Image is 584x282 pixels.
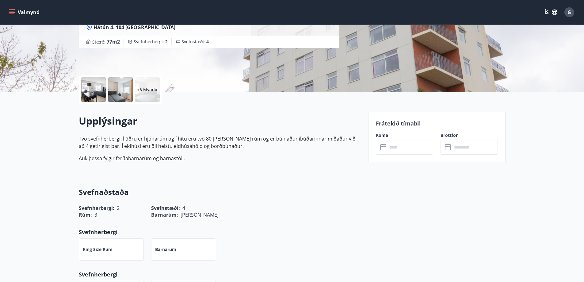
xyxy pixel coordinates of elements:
p: Frátekið tímabil [376,119,498,127]
span: Barnarúm : [151,211,178,218]
span: 2 [165,39,168,44]
h2: Upplýsingar [79,114,361,128]
p: Svefnherbergi [79,228,361,236]
p: +6 Myndir [137,87,158,93]
label: Koma [376,132,433,138]
span: Stærð : [92,38,120,45]
button: ÍS [541,7,561,18]
h3: Svefnaðstaða [79,187,361,197]
p: King Size rúm [83,246,113,253]
span: 77 m2 [107,38,120,45]
span: Svefnstæði : [181,39,209,45]
button: menu [7,7,42,18]
span: [PERSON_NAME] [181,211,219,218]
p: Auk þessa fylgir ferðabarnarúm og barnastóll. [79,155,361,162]
p: Barnarúm [155,246,176,253]
span: 4 [206,39,209,44]
p: Svefnherbergi [79,270,361,278]
button: G [562,5,577,20]
span: Hátún 4. 104 [GEOGRAPHIC_DATA] [94,24,175,31]
span: 3 [94,211,97,218]
span: Rúm : [79,211,92,218]
span: Svefnherbergi : [134,39,168,45]
label: Brottför [441,132,498,138]
p: Tvö svefnherbergi. Í öðru er hjónarúm og í hitu eru tvö 80 [PERSON_NAME] rúm og er búinaður íbúða... [79,135,361,150]
span: G [567,9,571,16]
